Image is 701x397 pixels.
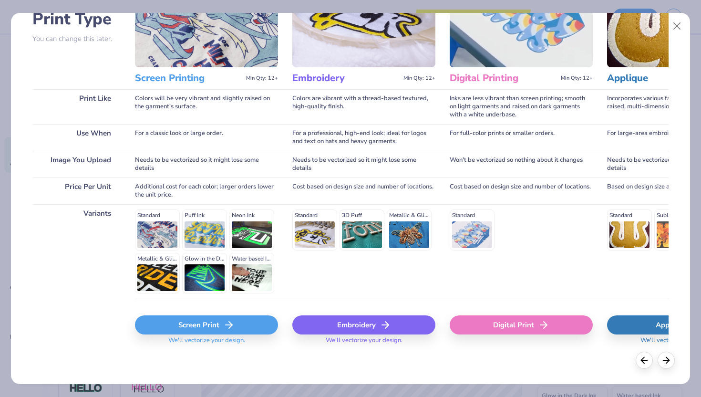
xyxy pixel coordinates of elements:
[32,178,121,204] div: Price Per Unit
[292,124,435,151] div: For a professional, high-end look; ideal for logos and text on hats and heavy garments.
[403,75,435,82] span: Min Qty: 12+
[135,178,278,204] div: Additional cost for each color; larger orders lower the unit price.
[292,72,400,84] h3: Embroidery
[135,89,278,124] div: Colors will be very vibrant and slightly raised on the garment's surface.
[32,204,121,299] div: Variants
[450,124,593,151] div: For full-color prints or smaller orders.
[32,89,121,124] div: Print Like
[322,336,406,350] span: We'll vectorize your design.
[450,72,557,84] h3: Digital Printing
[561,75,593,82] span: Min Qty: 12+
[246,75,278,82] span: Min Qty: 12+
[135,315,278,334] div: Screen Print
[135,72,242,84] h3: Screen Printing
[32,124,121,151] div: Use When
[450,315,593,334] div: Digital Print
[450,89,593,124] div: Inks are less vibrant than screen printing; smooth on light garments and raised on dark garments ...
[292,89,435,124] div: Colors are vibrant with a thread-based textured, high-quality finish.
[135,124,278,151] div: For a classic look or large order.
[450,151,593,178] div: Won't be vectorized so nothing about it changes
[292,178,435,204] div: Cost based on design size and number of locations.
[292,151,435,178] div: Needs to be vectorized so it might lose some details
[32,35,121,43] p: You can change this later.
[165,336,249,350] span: We'll vectorize your design.
[292,315,435,334] div: Embroidery
[450,178,593,204] div: Cost based on design size and number of locations.
[135,151,278,178] div: Needs to be vectorized so it might lose some details
[32,151,121,178] div: Image You Upload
